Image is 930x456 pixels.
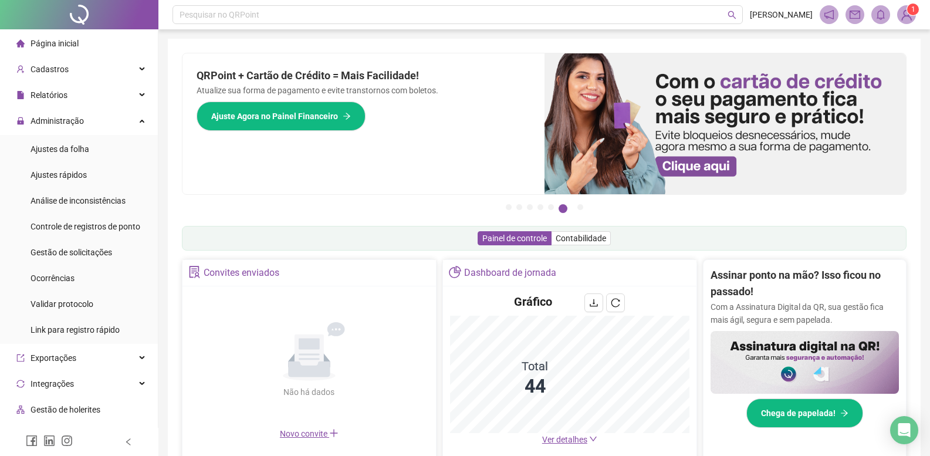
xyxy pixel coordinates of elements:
span: Gestão de solicitações [31,248,112,257]
h4: Gráfico [514,293,552,310]
span: facebook [26,435,38,447]
button: 2 [516,204,522,210]
span: pie-chart [449,266,461,278]
img: banner%2F75947b42-3b94-469c-a360-407c2d3115d7.png [545,53,907,194]
span: Ajuste Agora no Painel Financeiro [211,110,338,123]
span: search [728,11,736,19]
span: Novo convite [280,429,339,438]
span: plus [329,428,339,438]
div: Dashboard de jornada [464,263,556,283]
div: Não há dados [255,386,363,398]
span: Relatórios [31,90,67,100]
button: 6 [559,204,567,213]
span: left [124,438,133,446]
button: 1 [506,204,512,210]
button: 7 [577,204,583,210]
span: sync [16,380,25,388]
span: Ajustes rápidos [31,170,87,180]
span: Exportações [31,353,76,363]
span: solution [188,266,201,278]
span: mail [850,9,860,20]
span: reload [611,298,620,308]
span: 1 [911,5,915,13]
span: Gestão de holerites [31,405,100,414]
span: arrow-right [840,409,848,417]
span: linkedin [43,435,55,447]
h2: QRPoint + Cartão de Crédito = Mais Facilidade! [197,67,530,84]
span: Chega de papelada! [761,407,836,420]
span: Ver detalhes [542,435,587,444]
button: Chega de papelada! [746,398,863,428]
span: bell [875,9,886,20]
a: Ver detalhes down [542,435,597,444]
button: 3 [527,204,533,210]
span: Controle de registros de ponto [31,222,140,231]
span: Análise de inconsistências [31,196,126,205]
span: Painel de controle [482,234,547,243]
span: Cadastros [31,65,69,74]
span: Página inicial [31,39,79,48]
span: Ocorrências [31,273,75,283]
span: lock [16,117,25,125]
img: 93960 [898,6,915,23]
span: down [589,435,597,443]
span: Contabilidade [556,234,606,243]
span: Administração [31,116,84,126]
span: notification [824,9,834,20]
p: Com a Assinatura Digital da QR, sua gestão fica mais ágil, segura e sem papelada. [711,300,899,326]
span: download [589,298,598,308]
span: user-add [16,65,25,73]
span: Link para registro rápido [31,325,120,335]
span: file [16,91,25,99]
span: apartment [16,406,25,414]
img: banner%2F02c71560-61a6-44d4-94b9-c8ab97240462.png [711,331,899,394]
button: Ajuste Agora no Painel Financeiro [197,102,366,131]
sup: Atualize o seu contato no menu Meus Dados [907,4,919,15]
span: export [16,354,25,362]
div: Convites enviados [204,263,279,283]
p: Atualize sua forma de pagamento e evite transtornos com boletos. [197,84,530,97]
div: Open Intercom Messenger [890,416,918,444]
button: 5 [548,204,554,210]
span: Ajustes da folha [31,144,89,154]
span: arrow-right [343,112,351,120]
button: 4 [537,204,543,210]
span: instagram [61,435,73,447]
span: home [16,39,25,48]
span: [PERSON_NAME] [750,8,813,21]
h2: Assinar ponto na mão? Isso ficou no passado! [711,267,899,300]
span: Validar protocolo [31,299,93,309]
span: Integrações [31,379,74,389]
